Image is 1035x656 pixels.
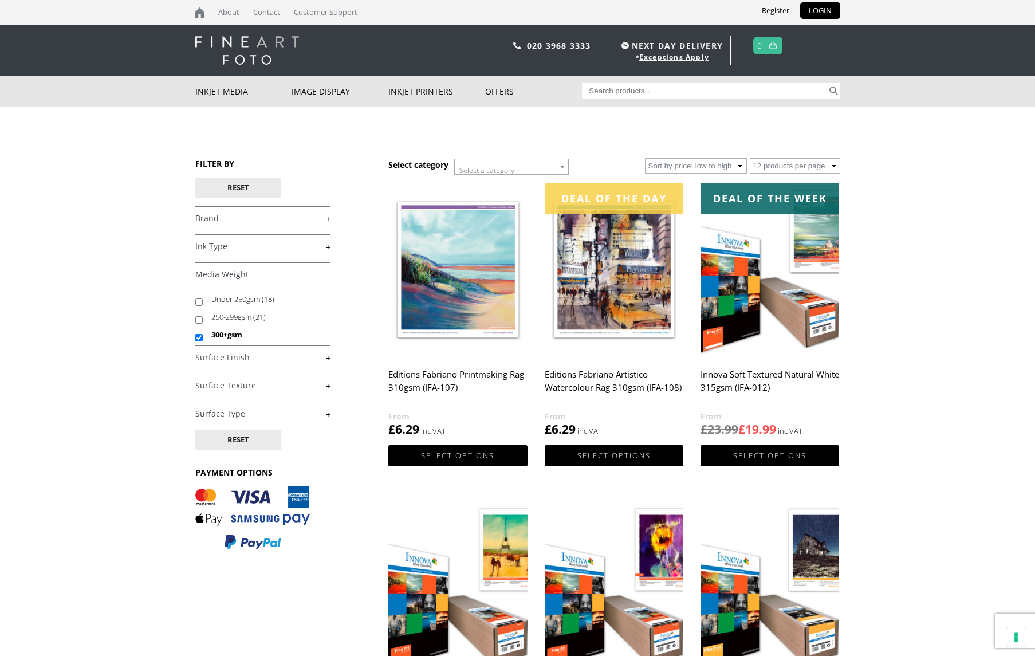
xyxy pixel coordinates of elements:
bdi: 23.99 [701,421,738,437]
a: Select options for “Innova Soft Textured Natural White 315gsm (IFA-012)” [701,445,839,466]
img: Editions Fabriano Artistico Watercolour Rag 310gsm (IFA-108) [545,183,683,356]
a: Select options for “Editions Fabriano Printmaking Rag 310gsm (IFA-107)” [388,445,527,466]
label: 250-299gsm [211,308,320,326]
img: phone.svg [513,42,521,49]
label: 300+gsm [211,326,320,344]
a: Inkjet Printers [388,76,485,107]
a: Offers [485,76,582,107]
bdi: 19.99 [738,421,776,437]
bdi: 6.29 [388,421,419,437]
a: Editions Fabriano Printmaking Rag 310gsm (IFA-107) £6.29 [388,183,527,438]
label: Under 250gsm [211,290,320,308]
a: Exceptions Apply [639,52,709,62]
a: Deal of the day Editions Fabriano Artistico Watercolour Rag 310gsm (IFA-108) £6.29 [545,183,683,438]
h2: Editions Fabriano Artistico Watercolour Rag 310gsm (IFA-108) [545,364,683,410]
a: Image Display [292,76,388,107]
span: £ [388,421,395,437]
bdi: 6.29 [545,421,576,437]
h3: Select category [388,159,448,170]
h2: Innova Soft Textured Natural White 315gsm (IFA-012) [701,364,839,410]
a: + [195,241,330,252]
h3: FILTER BY [195,158,330,169]
span: £ [701,421,707,437]
a: 020 3968 3333 [527,40,591,51]
button: Reset [195,430,281,450]
a: Inkjet Media [195,76,292,107]
input: Search products… [582,83,827,99]
h4: Media Weight [195,262,330,285]
div: Deal of the week [701,183,839,214]
h3: PAYMENT OPTIONS [195,467,330,478]
h2: Editions Fabriano Printmaking Rag 310gsm (IFA-107) [388,364,527,410]
img: basket.svg [769,42,777,49]
a: Deal of the week Innova Soft Textured Natural White 315gsm (IFA-012) £23.99£19.99 [701,183,839,438]
a: - [195,269,330,280]
h4: Surface Type [195,402,330,425]
span: (18) [262,294,274,304]
img: PAYMENT OPTIONS [195,486,310,550]
h4: Surface Finish [195,345,330,368]
span: (21) [253,312,266,322]
div: Deal of the day [545,183,683,214]
span: £ [545,421,552,437]
button: Reset [195,178,281,198]
a: + [195,408,330,419]
a: 0 [757,37,762,54]
img: Innova Soft Textured Natural White 315gsm (IFA-012) [701,183,839,356]
a: Register [753,2,798,19]
img: time.svg [621,42,629,49]
a: + [195,213,330,224]
span: NEXT DAY DELIVERY [619,39,723,52]
h4: Brand [195,206,330,229]
img: Editions Fabriano Printmaking Rag 310gsm (IFA-107) [388,183,527,356]
button: Search [827,83,840,99]
a: + [195,380,330,391]
select: Shop order [645,158,747,174]
img: logo-white.svg [195,36,299,65]
a: LOGIN [800,2,840,19]
a: Select options for “Editions Fabriano Artistico Watercolour Rag 310gsm (IFA-108)” [545,445,683,466]
button: Your consent preferences for tracking technologies [1006,627,1026,647]
a: + [195,352,330,363]
h4: Surface Texture [195,374,330,396]
h4: Ink Type [195,234,330,257]
span: Select a category [459,166,514,175]
span: £ [738,421,745,437]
